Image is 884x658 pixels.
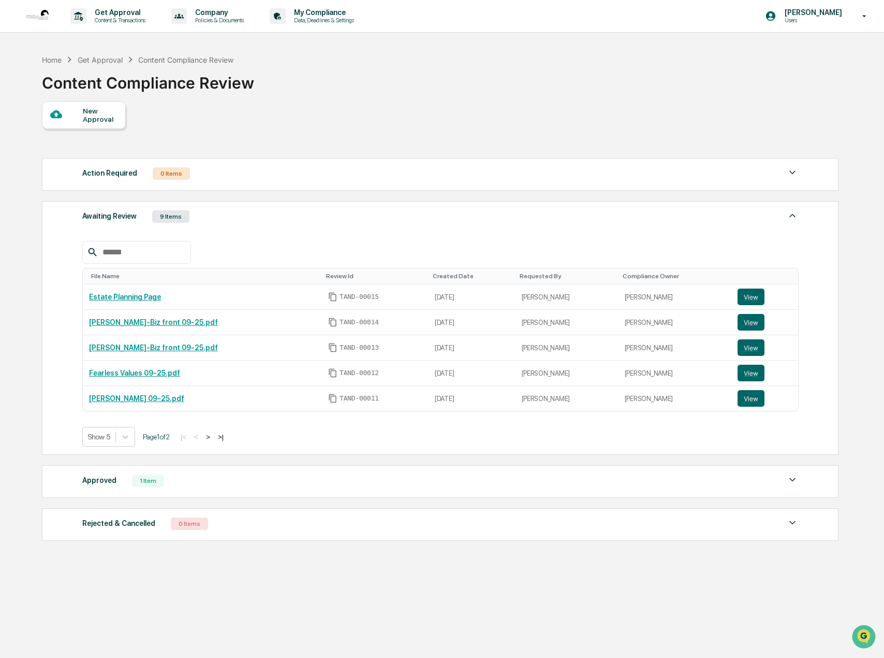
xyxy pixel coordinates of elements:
td: [DATE] [429,310,515,335]
p: How can we help? [10,22,188,38]
a: View [738,289,792,305]
div: Toggle SortBy [91,273,318,280]
button: View [738,365,764,381]
div: Get Approval [78,55,123,64]
div: Toggle SortBy [520,273,614,280]
span: Copy Id [328,394,337,403]
p: My Compliance [286,8,359,17]
span: TAND-00015 [340,293,379,301]
button: < [191,433,201,441]
a: View [738,365,792,381]
td: [DATE] [429,335,515,361]
p: Users [776,17,847,24]
td: [PERSON_NAME] [515,361,618,386]
span: TAND-00012 [340,369,379,377]
span: Pylon [103,176,125,183]
td: [DATE] [429,284,515,310]
div: Home [42,55,62,64]
img: caret [786,209,799,222]
button: Start new chat [176,82,188,95]
div: Toggle SortBy [326,273,424,280]
div: Content Compliance Review [42,65,254,92]
div: Action Required [82,166,137,180]
a: Estate Planning Page [89,293,161,301]
td: [PERSON_NAME] [515,284,618,310]
a: View [738,314,792,331]
a: [PERSON_NAME]-Biz front 09-25.pdf [89,318,218,326]
span: TAND-00013 [340,344,379,352]
div: Toggle SortBy [740,273,794,280]
td: [PERSON_NAME] [515,386,618,411]
p: [PERSON_NAME] [776,8,847,17]
img: 1746055101610-c473b297-6a78-478c-a979-82029cc54cd1 [10,79,29,98]
td: [PERSON_NAME] [618,310,731,335]
div: 🖐️ [10,132,19,140]
div: 🔎 [10,151,19,160]
div: 1 Item [132,475,164,487]
a: View [738,339,792,356]
a: 🖐️Preclearance [6,126,71,145]
td: [PERSON_NAME] [618,335,731,361]
span: Preclearance [21,131,67,141]
iframe: Open customer support [851,624,879,652]
a: Fearless Values 09-25.pdf [89,369,180,377]
div: Rejected & Cancelled [82,517,155,530]
p: Content & Transactions [86,17,151,24]
p: Company [187,8,249,17]
button: View [738,390,764,407]
div: New Approval [83,107,117,123]
span: Page 1 of 2 [143,433,170,441]
div: 0 Items [171,518,208,530]
button: |< [178,433,189,441]
p: Policies & Documents [187,17,249,24]
button: > [203,433,213,441]
div: 0 Items [153,167,190,180]
div: Toggle SortBy [433,273,511,280]
p: Get Approval [86,8,151,17]
a: 🔎Data Lookup [6,146,69,165]
span: Copy Id [328,343,337,352]
span: TAND-00014 [340,318,379,326]
button: View [738,289,764,305]
a: [PERSON_NAME]-Biz front 09-25.pdf [89,344,218,352]
a: View [738,390,792,407]
button: >| [215,433,227,441]
div: Approved [82,474,116,487]
td: [PERSON_NAME] [618,361,731,386]
span: TAND-00011 [340,394,379,403]
td: [DATE] [429,361,515,386]
a: [PERSON_NAME] 09-25.pdf [89,394,184,403]
img: caret [786,517,799,529]
span: Copy Id [328,292,337,302]
span: Copy Id [328,368,337,378]
div: 9 Items [152,210,189,223]
td: [DATE] [429,386,515,411]
button: View [738,339,764,356]
span: Copy Id [328,318,337,327]
img: caret [786,474,799,486]
span: Attestations [85,131,128,141]
span: Data Lookup [21,150,65,161]
div: We're available if you need us! [35,90,131,98]
td: [PERSON_NAME] [618,284,731,310]
img: caret [786,166,799,179]
div: Toggle SortBy [623,273,727,280]
div: Awaiting Review [82,209,137,223]
td: [PERSON_NAME] [515,310,618,335]
button: View [738,314,764,331]
p: Data, Deadlines & Settings [286,17,359,24]
a: 🗄️Attestations [71,126,132,145]
a: Powered byPylon [73,175,125,183]
td: [PERSON_NAME] [515,335,618,361]
div: Content Compliance Review [138,55,233,64]
img: logo [25,4,50,28]
div: Start new chat [35,79,170,90]
div: 🗄️ [75,132,83,140]
td: [PERSON_NAME] [618,386,731,411]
